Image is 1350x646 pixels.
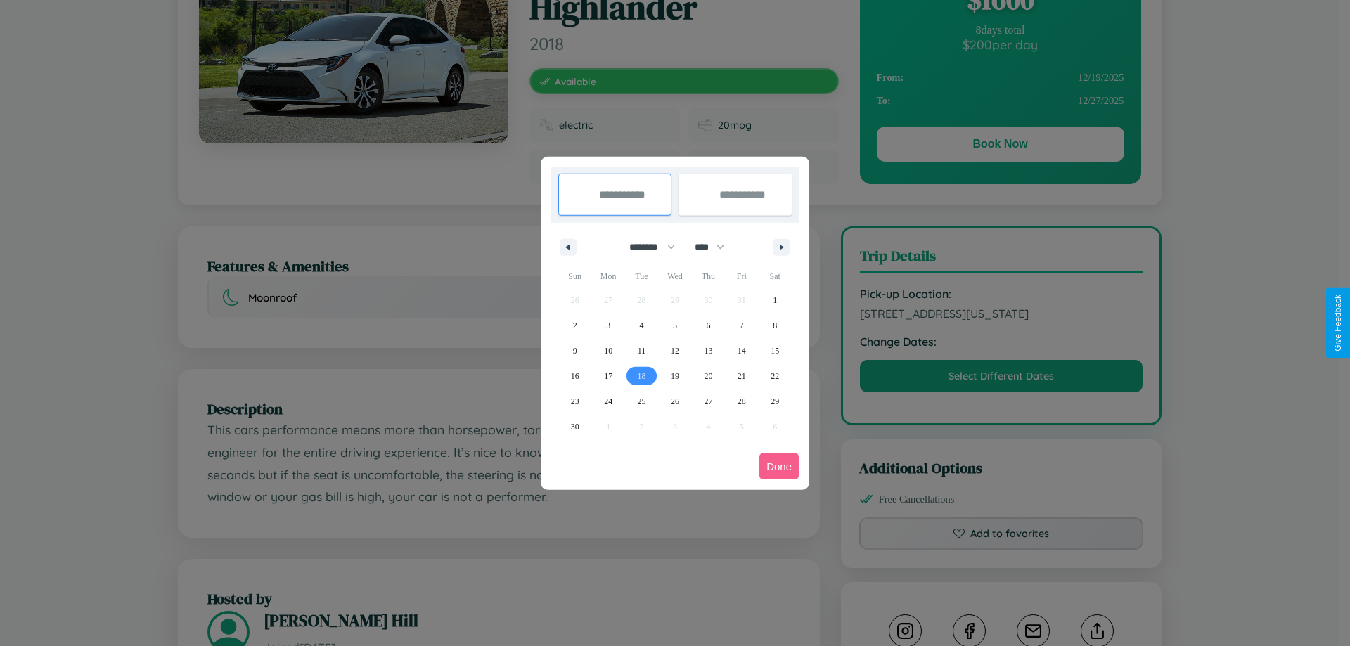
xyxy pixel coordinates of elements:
span: 3 [606,313,610,338]
span: 11 [638,338,646,363]
span: 10 [604,338,612,363]
span: Fri [725,265,758,288]
button: 27 [692,389,725,414]
button: 22 [759,363,792,389]
button: Done [759,453,799,479]
span: 24 [604,389,612,414]
span: 7 [740,313,744,338]
span: 25 [638,389,646,414]
button: 30 [558,414,591,439]
span: 23 [571,389,579,414]
button: 11 [625,338,658,363]
button: 4 [625,313,658,338]
button: 25 [625,389,658,414]
span: 12 [671,338,679,363]
span: 22 [771,363,779,389]
span: Sun [558,265,591,288]
span: 8 [773,313,777,338]
button: 19 [658,363,691,389]
button: 6 [692,313,725,338]
span: Mon [591,265,624,288]
span: 1 [773,288,777,313]
button: 28 [725,389,758,414]
span: 21 [738,363,746,389]
span: 4 [640,313,644,338]
button: 2 [558,313,591,338]
button: 20 [692,363,725,389]
button: 3 [591,313,624,338]
button: 24 [591,389,624,414]
span: 30 [571,414,579,439]
button: 14 [725,338,758,363]
span: Tue [625,265,658,288]
span: 28 [738,389,746,414]
button: 26 [658,389,691,414]
button: 29 [759,389,792,414]
span: 16 [571,363,579,389]
span: Wed [658,265,691,288]
button: 7 [725,313,758,338]
span: 6 [706,313,710,338]
div: Give Feedback [1333,295,1343,351]
span: 20 [704,363,712,389]
span: 19 [671,363,679,389]
span: 9 [573,338,577,363]
span: Sat [759,265,792,288]
span: 26 [671,389,679,414]
span: 29 [771,389,779,414]
button: 17 [591,363,624,389]
button: 1 [759,288,792,313]
span: 18 [638,363,646,389]
button: 5 [658,313,691,338]
span: 14 [738,338,746,363]
button: 16 [558,363,591,389]
button: 9 [558,338,591,363]
span: 15 [771,338,779,363]
span: 13 [704,338,712,363]
button: 15 [759,338,792,363]
span: 27 [704,389,712,414]
button: 18 [625,363,658,389]
button: 10 [591,338,624,363]
span: 17 [604,363,612,389]
button: 12 [658,338,691,363]
span: Thu [692,265,725,288]
button: 21 [725,363,758,389]
span: 5 [673,313,677,338]
span: 2 [573,313,577,338]
button: 13 [692,338,725,363]
button: 8 [759,313,792,338]
button: 23 [558,389,591,414]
